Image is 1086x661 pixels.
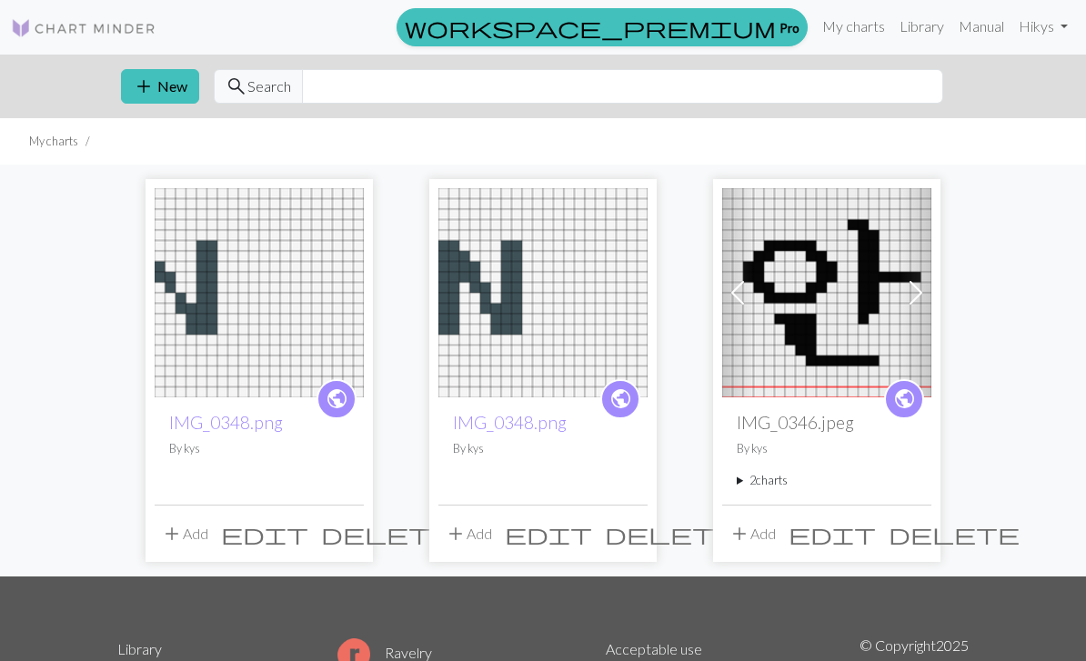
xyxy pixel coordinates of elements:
i: public [609,381,632,417]
a: Ravelry [337,644,432,661]
button: Edit [215,516,315,551]
a: Hikys [1011,8,1075,45]
a: public [884,379,924,419]
i: Edit [221,523,308,545]
a: Library [892,8,951,45]
img: IMG_0348.png [155,188,364,397]
a: Library [117,640,162,657]
p: By kys [169,440,349,457]
button: Delete [315,516,458,551]
a: IMG_0348.png [155,282,364,299]
img: IMG_0346.jpeg [722,188,931,397]
button: Add [722,516,782,551]
a: My charts [815,8,892,45]
i: public [893,381,916,417]
span: delete [321,521,452,546]
h2: IMG_0346.jpeg [737,412,917,433]
span: add [445,521,467,546]
button: New [121,69,199,104]
a: Acceptable use [606,640,702,657]
img: IMG_0348.png [438,188,648,397]
span: edit [221,521,308,546]
span: add [161,521,183,546]
i: public [326,381,348,417]
button: Add [438,516,498,551]
span: Search [247,75,291,97]
p: By kys [453,440,633,457]
span: search [226,74,247,99]
span: add [729,521,750,546]
a: IMG_0346.jpeg [722,282,931,299]
button: Edit [498,516,598,551]
span: public [326,385,348,413]
a: public [317,379,357,419]
a: public [600,379,640,419]
a: Pro [397,8,808,46]
span: edit [505,521,592,546]
span: delete [889,521,1020,546]
button: Delete [882,516,1026,551]
button: Edit [782,516,882,551]
a: Manual [951,8,1011,45]
summary: 2charts [737,472,917,489]
button: Add [155,516,215,551]
button: Delete [598,516,742,551]
span: add [133,74,155,99]
li: My charts [29,133,78,150]
a: IMG_0348.png [438,282,648,299]
i: Edit [789,523,876,545]
i: Edit [505,523,592,545]
span: public [893,385,916,413]
span: edit [789,521,876,546]
span: workspace_premium [405,15,776,40]
p: By kys [737,440,917,457]
a: IMG_0348.png [169,412,283,433]
img: Logo [11,17,156,39]
a: IMG_0348.png [453,412,567,433]
span: delete [605,521,736,546]
span: public [609,385,632,413]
